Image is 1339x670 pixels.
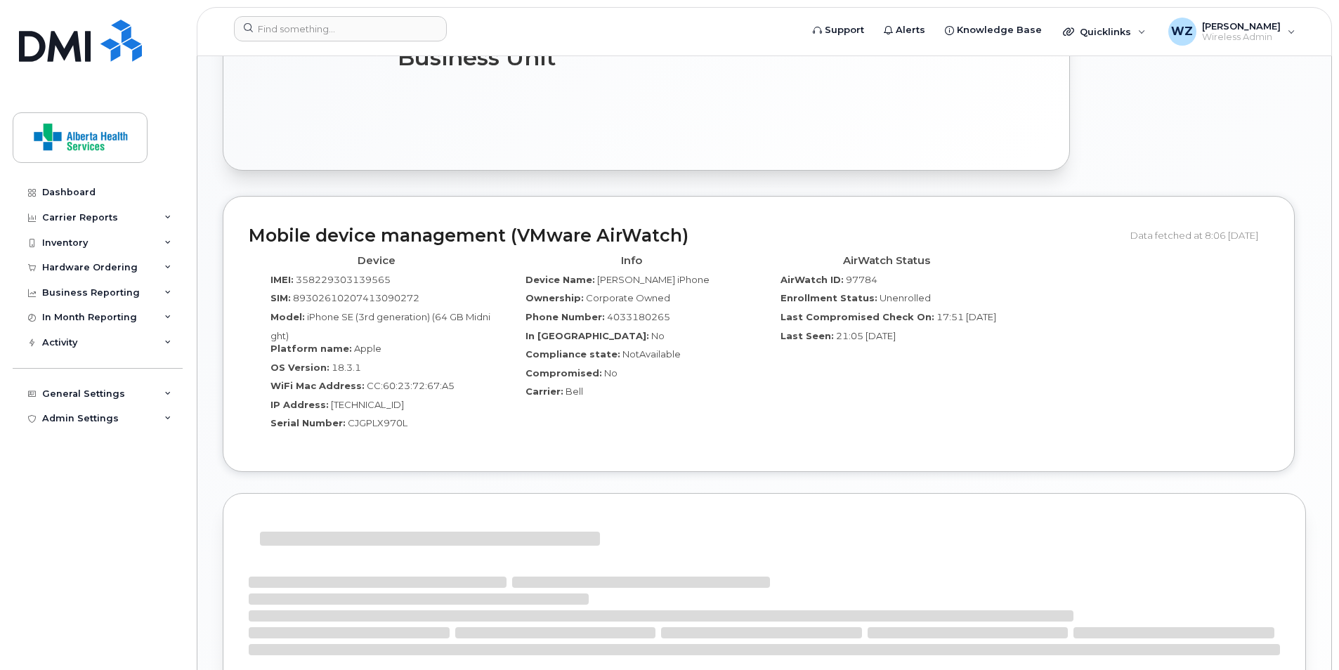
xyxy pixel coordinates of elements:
[1202,20,1281,32] span: [PERSON_NAME]
[270,310,305,324] label: Model:
[780,329,834,343] label: Last Seen:
[803,16,874,44] a: Support
[525,329,649,343] label: In [GEOGRAPHIC_DATA]:
[259,255,493,267] h4: Device
[354,343,381,354] span: Apple
[780,273,844,287] label: AirWatch ID:
[597,274,710,285] span: [PERSON_NAME] iPhone
[769,255,1003,267] h4: AirWatch Status
[1202,32,1281,43] span: Wireless Admin
[270,273,294,287] label: IMEI:
[935,16,1052,44] a: Knowledge Base
[293,292,419,303] span: 89302610207413090272
[296,274,391,285] span: 358229303139565
[1171,23,1193,40] span: WZ
[780,310,934,324] label: Last Compromised Check On:
[270,311,490,341] span: iPhone SE (3rd generation) (64 GB Midnight)
[880,292,931,303] span: Unenrolled
[607,311,670,322] span: 4033180265
[525,310,605,324] label: Phone Number:
[331,399,404,410] span: [TECHNICAL_ID]
[270,342,352,355] label: Platform name:
[249,226,1120,246] h2: Mobile device management (VMware AirWatch)
[270,361,329,374] label: OS Version:
[525,348,620,361] label: Compliance state:
[780,291,877,305] label: Enrollment Status:
[525,385,563,398] label: Carrier:
[957,23,1042,37] span: Knowledge Base
[270,398,329,412] label: IP Address:
[1053,18,1156,46] div: Quicklinks
[566,386,583,397] span: Bell
[270,416,346,430] label: Serial Number:
[270,379,365,393] label: WiFi Mac Address:
[825,23,864,37] span: Support
[846,274,877,285] span: 97784
[525,273,595,287] label: Device Name:
[604,367,618,379] span: No
[270,291,291,305] label: SIM:
[525,367,602,380] label: Compromised:
[586,292,670,303] span: Corporate Owned
[936,311,996,322] span: 17:51 [DATE]
[874,16,935,44] a: Alerts
[651,330,665,341] span: No
[836,330,896,341] span: 21:05 [DATE]
[367,380,455,391] span: CC:60:23:72:67:A5
[622,348,681,360] span: NotAvailable
[1080,26,1131,37] span: Quicklinks
[332,362,361,373] span: 18.3.1
[1130,222,1269,249] div: Data fetched at 8:06 [DATE]
[398,45,700,70] h3: Business Unit
[1158,18,1305,46] div: Wei Zhou
[525,291,584,305] label: Ownership:
[234,16,447,41] input: Find something...
[348,417,407,428] span: CJGPLX970L
[896,23,925,37] span: Alerts
[514,255,748,267] h4: Info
